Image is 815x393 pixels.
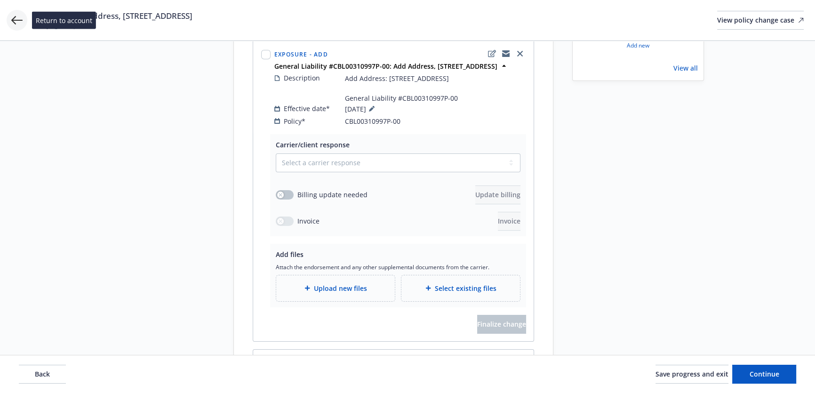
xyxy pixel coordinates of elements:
[284,73,320,83] span: Description
[655,365,728,384] button: Save progress and exit
[717,11,804,30] a: View policy change case
[627,41,649,50] a: Add new
[435,283,496,293] span: Select existing files
[655,369,728,378] span: Save progress and exit
[297,216,320,226] span: Invoice
[673,63,698,73] a: View all
[276,275,395,302] div: Upload new files
[36,15,92,25] span: Return to account
[253,350,534,380] div: Workers' CompensationCPW1003506copycollapse content
[297,190,368,200] span: Billing update needed
[498,217,520,225] span: Invoice
[345,103,377,114] span: [DATE]
[498,212,520,231] button: Invoice
[35,369,50,378] span: Back
[314,283,367,293] span: Upload new files
[274,50,328,58] span: Exposure - Add
[486,48,497,59] a: edit
[477,320,526,329] span: Finalize change
[750,369,779,378] span: Continue
[514,48,526,59] a: close
[500,48,511,59] a: copyLogging
[475,185,520,204] button: Update billing
[477,315,526,334] span: Finalize change
[276,263,520,271] span: Attach the endorsement and any other supplemental documents from the carrier.
[276,140,350,149] span: Carrier/client response
[284,116,305,126] span: Policy*
[401,275,520,302] div: Select existing files
[475,190,520,199] span: Update billing
[732,365,796,384] button: Continue
[345,116,400,126] span: CBL00310997P-00
[276,250,304,259] span: Add files
[345,73,458,103] span: Add Address: [STREET_ADDRESS] General Liability #CBL00310997P-00
[34,10,192,22] span: GL & WC: Add Address, [STREET_ADDRESS]
[274,62,497,71] strong: General Liability #CBL00310997P-00: Add Address, [STREET_ADDRESS]
[284,104,330,113] span: Effective date*
[34,22,192,30] span: Valley Ag Enterprise
[717,11,804,29] div: View policy change case
[19,365,66,384] button: Back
